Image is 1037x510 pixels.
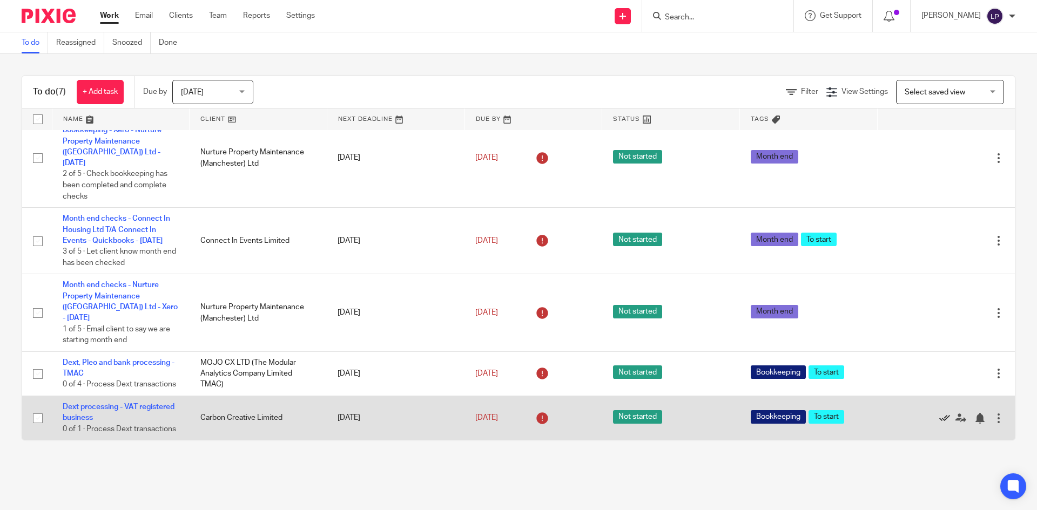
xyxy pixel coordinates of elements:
[209,10,227,21] a: Team
[159,32,185,53] a: Done
[100,10,119,21] a: Work
[143,86,167,97] p: Due by
[475,237,498,244] span: [DATE]
[809,365,844,379] span: To start
[475,154,498,161] span: [DATE]
[63,381,176,389] span: 0 of 4 · Process Dext transactions
[751,365,806,379] span: Bookkeeping
[801,88,818,96] span: Filter
[921,10,981,21] p: [PERSON_NAME]
[475,309,498,316] span: [DATE]
[77,80,124,104] a: + Add task
[63,115,161,167] a: Month end - COS prepare bookkeeping - Xero - Nurture Property Maintenance ([GEOGRAPHIC_DATA]) Ltd...
[63,403,174,421] a: Dext processing - VAT registered business
[286,10,315,21] a: Settings
[56,32,104,53] a: Reassigned
[613,365,662,379] span: Not started
[63,425,176,433] span: 0 of 1 · Process Dext transactions
[613,410,662,424] span: Not started
[475,414,498,421] span: [DATE]
[613,150,662,164] span: Not started
[190,351,327,396] td: MOJO CX LTD (The Modular Analytics Company Limited TMAC)
[190,108,327,207] td: Nurture Property Maintenance (Manchester) Ltd
[939,412,955,423] a: Mark as done
[751,150,798,164] span: Month end
[190,396,327,440] td: Carbon Creative Limited
[986,8,1004,25] img: svg%3E
[820,12,861,19] span: Get Support
[112,32,151,53] a: Snoozed
[613,305,662,318] span: Not started
[33,86,66,98] h1: To do
[809,410,844,424] span: To start
[63,248,176,267] span: 3 of 5 · Let client know month end has been checked
[475,370,498,377] span: [DATE]
[327,396,464,440] td: [DATE]
[190,274,327,351] td: Nurture Property Maintenance (Manchester) Ltd
[22,9,76,23] img: Pixie
[905,89,965,96] span: Select saved view
[664,13,761,23] input: Search
[63,281,178,322] a: Month end checks - Nurture Property Maintenance ([GEOGRAPHIC_DATA]) Ltd - Xero - [DATE]
[22,32,48,53] a: To do
[327,108,464,207] td: [DATE]
[169,10,193,21] a: Clients
[181,89,204,96] span: [DATE]
[63,359,174,377] a: Dext, Pleo and bank processing - TMAC
[751,410,806,424] span: Bookkeeping
[243,10,270,21] a: Reports
[327,274,464,351] td: [DATE]
[327,351,464,396] td: [DATE]
[801,233,837,246] span: To start
[190,208,327,274] td: Connect In Events Limited
[327,208,464,274] td: [DATE]
[63,215,170,244] a: Month end checks - Connect In Housing Ltd T/A Connect In Events - Quickbooks - [DATE]
[613,233,662,246] span: Not started
[751,305,798,318] span: Month end
[56,87,66,96] span: (7)
[751,233,798,246] span: Month end
[63,325,170,344] span: 1 of 5 · Email client to say we are starting month end
[751,116,769,122] span: Tags
[135,10,153,21] a: Email
[841,88,888,96] span: View Settings
[63,171,167,200] span: 2 of 5 · Check bookkeeping has been completed and complete checks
